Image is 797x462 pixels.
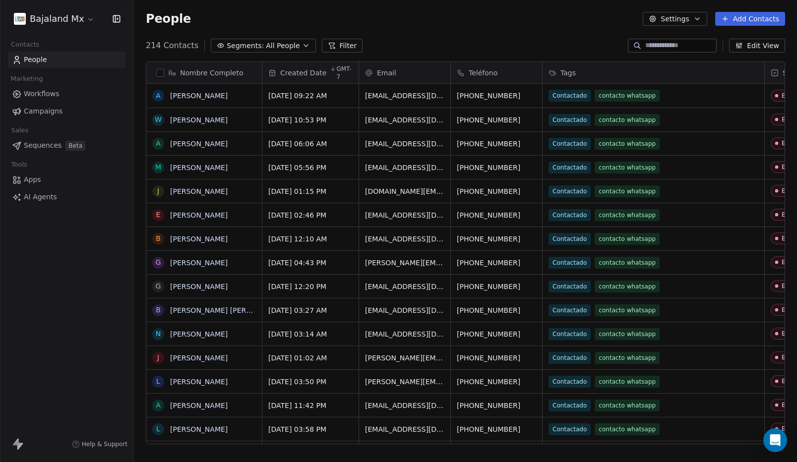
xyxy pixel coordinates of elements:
[8,189,125,205] a: AI Agents
[595,209,660,221] span: contacto whatsapp
[549,328,591,340] span: Contactado
[549,185,591,197] span: Contactado
[7,123,33,138] span: Sales
[377,68,396,78] span: Email
[156,281,161,291] div: G
[457,115,536,125] span: [PHONE_NUMBER]
[365,163,444,173] span: [EMAIL_ADDRESS][DOMAIN_NAME]
[469,68,497,78] span: Teléfono
[595,400,660,411] span: contacto whatsapp
[266,41,300,51] span: All People
[549,400,591,411] span: Contactado
[268,163,353,173] span: [DATE] 05:56 PM
[365,305,444,315] span: [EMAIL_ADDRESS][DOMAIN_NAME]
[365,139,444,149] span: [EMAIL_ADDRESS][DOMAIN_NAME]
[24,140,61,151] span: Sequences
[170,402,228,409] a: [PERSON_NAME]
[268,186,353,196] span: [DATE] 01:15 PM
[365,377,444,387] span: [PERSON_NAME][EMAIL_ADDRESS][DOMAIN_NAME]
[365,329,444,339] span: [EMAIL_ADDRESS][DOMAIN_NAME]
[560,68,576,78] span: Tags
[8,86,125,102] a: Workflows
[595,90,660,102] span: contacto whatsapp
[549,257,591,269] span: Contactado
[156,329,161,339] div: N
[268,115,353,125] span: [DATE] 10:53 PM
[365,91,444,101] span: [EMAIL_ADDRESS][DOMAIN_NAME]
[7,157,31,172] span: Tools
[595,138,660,150] span: contacto whatsapp
[6,71,47,86] span: Marketing
[549,90,591,102] span: Contactado
[268,305,353,315] span: [DATE] 03:27 AM
[156,138,161,149] div: A
[12,10,97,27] button: Bajaland Mx
[72,440,127,448] a: Help & Support
[170,211,228,219] a: [PERSON_NAME]
[170,283,228,290] a: [PERSON_NAME]
[457,258,536,268] span: [PHONE_NUMBER]
[595,352,660,364] span: contacto whatsapp
[170,187,228,195] a: [PERSON_NAME]
[268,353,353,363] span: [DATE] 01:02 AM
[268,91,353,101] span: [DATE] 09:22 AM
[180,68,244,78] span: Nombre Completo
[8,103,125,119] a: Campaigns
[457,329,536,339] span: [PHONE_NUMBER]
[170,425,228,433] a: [PERSON_NAME]
[156,210,161,220] div: E
[268,377,353,387] span: [DATE] 03:50 PM
[170,354,228,362] a: [PERSON_NAME]
[549,233,591,245] span: Contactado
[365,115,444,125] span: [EMAIL_ADDRESS][DOMAIN_NAME]
[268,139,353,149] span: [DATE] 06:06 AM
[157,352,159,363] div: J
[549,138,591,150] span: Contactado
[24,106,62,116] span: Campaigns
[170,235,228,243] a: [PERSON_NAME]
[365,353,444,363] span: [PERSON_NAME][EMAIL_ADDRESS][DOMAIN_NAME]
[157,186,159,196] div: J
[595,281,660,292] span: contacto whatsapp
[457,282,536,291] span: [PHONE_NUMBER]
[595,328,660,340] span: contacto whatsapp
[595,423,660,435] span: contacto whatsapp
[549,114,591,126] span: Contactado
[365,282,444,291] span: [EMAIL_ADDRESS][DOMAIN_NAME]
[595,257,660,269] span: contacto whatsapp
[365,186,444,196] span: [DOMAIN_NAME][EMAIL_ADDRESS][DOMAIN_NAME]
[227,41,264,51] span: Segments:
[457,163,536,173] span: [PHONE_NUMBER]
[8,172,125,188] a: Apps
[170,116,228,124] a: [PERSON_NAME]
[457,91,536,101] span: [PHONE_NUMBER]
[457,186,536,196] span: [PHONE_NUMBER]
[170,92,228,100] a: [PERSON_NAME]
[595,376,660,388] span: contacto whatsapp
[365,424,444,434] span: [EMAIL_ADDRESS][DOMAIN_NAME]
[65,141,85,151] span: Beta
[280,68,326,78] span: Created Date
[715,12,785,26] button: Add Contacts
[156,233,161,244] div: B
[8,52,125,68] a: People
[268,329,353,339] span: [DATE] 03:14 AM
[457,305,536,315] span: [PHONE_NUMBER]
[595,114,660,126] span: contacto whatsapp
[170,259,228,267] a: [PERSON_NAME]
[155,115,162,125] div: W
[146,11,191,26] span: People
[549,423,591,435] span: Contactado
[595,185,660,197] span: contacto whatsapp
[365,258,444,268] span: [PERSON_NAME][EMAIL_ADDRESS][PERSON_NAME][DOMAIN_NAME]
[549,281,591,292] span: Contactado
[146,62,262,83] div: Nombre Completo
[451,62,542,83] div: Teléfono
[549,352,591,364] span: Contactado
[457,401,536,410] span: [PHONE_NUMBER]
[24,55,47,65] span: People
[365,234,444,244] span: [EMAIL_ADDRESS][DOMAIN_NAME]
[549,209,591,221] span: Contactado
[156,400,161,410] div: A
[457,234,536,244] span: [PHONE_NUMBER]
